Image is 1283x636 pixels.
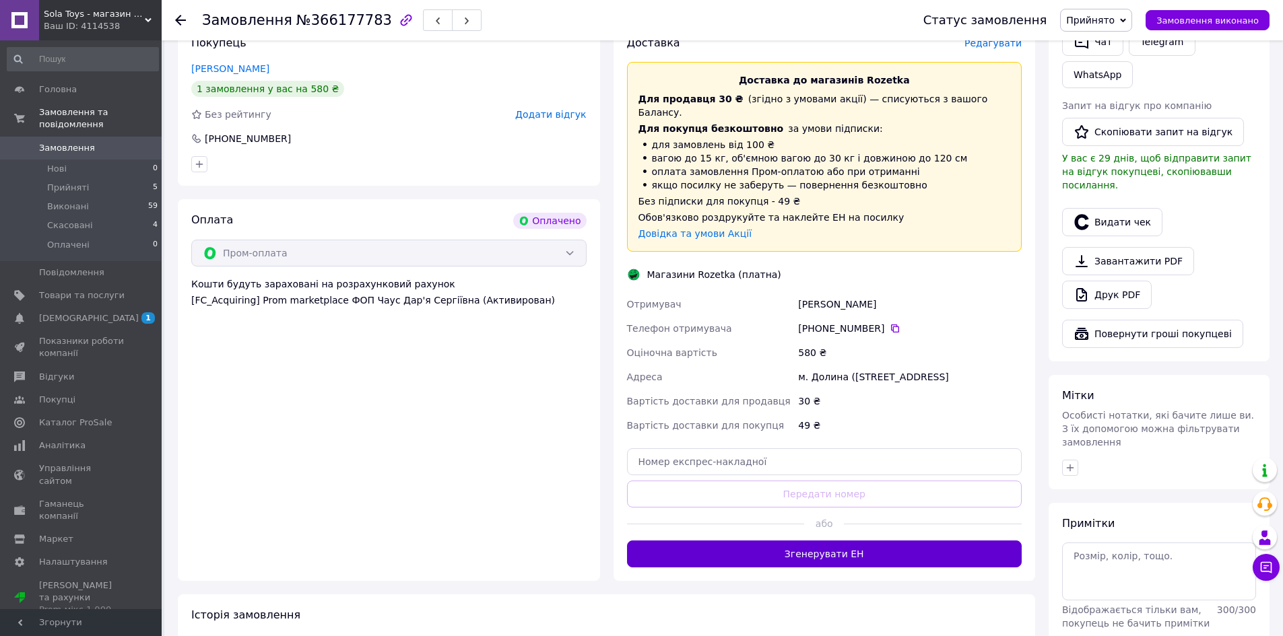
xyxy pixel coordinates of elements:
[638,178,1011,192] li: якщо посилку не заберуть — повернення безкоштовно
[1062,28,1123,56] button: Чат
[39,533,73,545] span: Маркет
[627,420,785,431] span: Вартість доставки для покупця
[1062,281,1152,309] a: Друк PDF
[153,163,158,175] span: 0
[638,228,752,239] a: Довідка та умови Акції
[1062,604,1210,629] span: Відображається тільки вам, покупець не бачить примітки
[638,165,1011,178] li: оплата замовлення Пром-оплатою або при отриманні
[39,439,86,452] span: Аналітика
[1253,554,1280,581] button: Чат з покупцем
[1129,28,1195,56] a: Telegram
[1062,100,1212,111] span: Запит на відгук про компанію
[39,371,74,383] span: Відгуки
[39,335,125,359] span: Показники роботи компанії
[202,12,292,28] span: Замовлення
[1062,410,1254,448] span: Особисті нотатки, які бачите лише ви. З їх допомогою можна фільтрувати замовлення
[175,13,186,27] div: Повернутися назад
[638,151,1011,165] li: вагою до 15 кг, об'ємною вагою до 30 кг і довжиною до 120 см
[39,462,125,487] span: Управління сайтом
[47,239,90,251] span: Оплачені
[39,312,139,324] span: [DEMOGRAPHIC_DATA]
[47,201,89,213] span: Виконані
[191,36,246,49] span: Покупець
[205,109,271,120] span: Без рейтингу
[1062,389,1094,402] span: Мітки
[795,292,1024,316] div: [PERSON_NAME]
[47,219,93,232] span: Скасовані
[191,608,300,621] span: Історія замовлення
[1062,153,1251,190] span: У вас є 29 днів, щоб відправити запит на відгук покупцеві, скопіювавши посилання.
[1062,517,1115,530] span: Примітки
[191,277,587,307] div: Кошти будуть зараховані на розрахунковий рахунок
[39,106,162,131] span: Замовлення та повідомлення
[804,517,844,530] span: або
[627,323,732,334] span: Телефон отримувача
[638,94,744,104] span: Для продавця 30 ₴
[795,341,1024,365] div: 580 ₴
[1062,320,1243,348] button: Повернути гроші покупцеві
[153,239,158,251] span: 0
[964,38,1022,48] span: Редагувати
[798,322,1022,335] div: [PHONE_NUMBER]
[627,347,717,358] span: Оціночна вартість
[148,201,158,213] span: 59
[39,498,125,522] span: Гаманець компанії
[638,123,784,134] span: Для покупця безкоштовно
[1217,604,1256,615] span: 300 / 300
[191,293,587,307] div: [FC_Acquiring] Prom marketplace ФОП Чаус Дар'я Сергіївна (Активирован)
[923,13,1047,27] div: Статус замовлення
[627,540,1022,567] button: Згенерувати ЕН
[39,394,75,406] span: Покупці
[39,417,112,429] span: Каталог ProSale
[1146,10,1270,30] button: Замовлення виконано
[795,389,1024,413] div: 30 ₴
[203,132,292,145] div: [PHONE_NUMBER]
[191,63,269,74] a: [PERSON_NAME]
[44,8,145,20] span: Sola Toys - магазин іграшок для малюків та немовлят
[638,195,1011,208] div: Без підписки для покупця - 49 ₴
[1066,15,1115,26] span: Прийнято
[191,213,233,226] span: Оплата
[39,556,108,568] span: Налаштування
[44,20,162,32] div: Ваш ID: 4114538
[47,182,89,194] span: Прийняті
[513,213,586,229] div: Оплачено
[638,122,1011,135] div: за умови підписки:
[296,12,392,28] span: №366177783
[39,604,125,616] div: Prom мікс 1 000
[39,579,125,616] span: [PERSON_NAME] та рахунки
[39,289,125,302] span: Товари та послуги
[638,92,1011,119] div: (згідно з умовами акції) — списуються з вашого Балансу.
[795,413,1024,437] div: 49 ₴
[515,109,586,120] span: Додати відгук
[39,83,77,96] span: Головна
[627,299,682,310] span: Отримувач
[153,182,158,194] span: 5
[39,267,104,279] span: Повідомлення
[627,448,1022,475] input: Номер експрес-накладної
[638,138,1011,151] li: для замовлень від 100 ₴
[627,372,663,382] span: Адреса
[1062,118,1244,146] button: Скопіювати запит на відгук
[638,211,1011,224] div: Обов'язково роздрукуйте та наклейте ЕН на посилку
[644,268,785,281] div: Магазини Rozetka (платна)
[795,365,1024,389] div: м. Долина ([STREET_ADDRESS]
[627,396,791,407] span: Вартість доставки для продавця
[47,163,67,175] span: Нові
[739,75,910,85] span: Доставка до магазинів Rozetka
[627,36,680,49] span: Доставка
[191,81,344,97] div: 1 замовлення у вас на 580 ₴
[1062,208,1162,236] button: Видати чек
[39,142,95,154] span: Замовлення
[141,312,155,324] span: 1
[1156,15,1259,26] span: Замовлення виконано
[1062,61,1133,88] a: WhatsApp
[1062,247,1194,275] a: Завантажити PDF
[7,47,159,71] input: Пошук
[153,219,158,232] span: 4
